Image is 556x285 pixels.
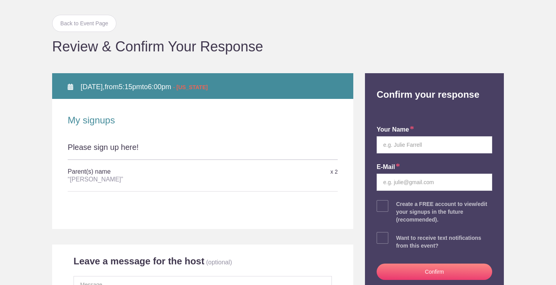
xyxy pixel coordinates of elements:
input: e.g. Julie Farrell [377,136,492,153]
span: [DATE], [81,83,105,91]
div: Want to receive text notifications from this event? [396,234,492,250]
span: - [US_STATE] [173,84,208,90]
h2: Leave a message for the host [74,255,204,267]
p: (optional) [206,259,232,266]
div: Create a FREE account to view/edit your signups in the future (recommended). [396,200,492,223]
button: Confirm [377,264,492,280]
label: your name [377,125,414,134]
div: “[PERSON_NAME]” [68,176,248,183]
h5: Parent(s) name [68,164,248,187]
h2: Confirm your response [371,73,498,100]
span: from to [81,83,208,91]
img: Calendar alt [68,84,73,90]
h1: Review & Confirm Your Response [52,40,504,54]
input: e.g. julie@gmail.com [377,174,492,191]
span: 6:00pm [148,83,171,91]
div: Please sign up here! [68,142,338,160]
h2: My signups [68,114,338,126]
div: x 2 [248,165,338,179]
a: Back to Event Page [52,15,116,32]
label: E-mail [377,163,400,172]
span: 5:15pm [119,83,142,91]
